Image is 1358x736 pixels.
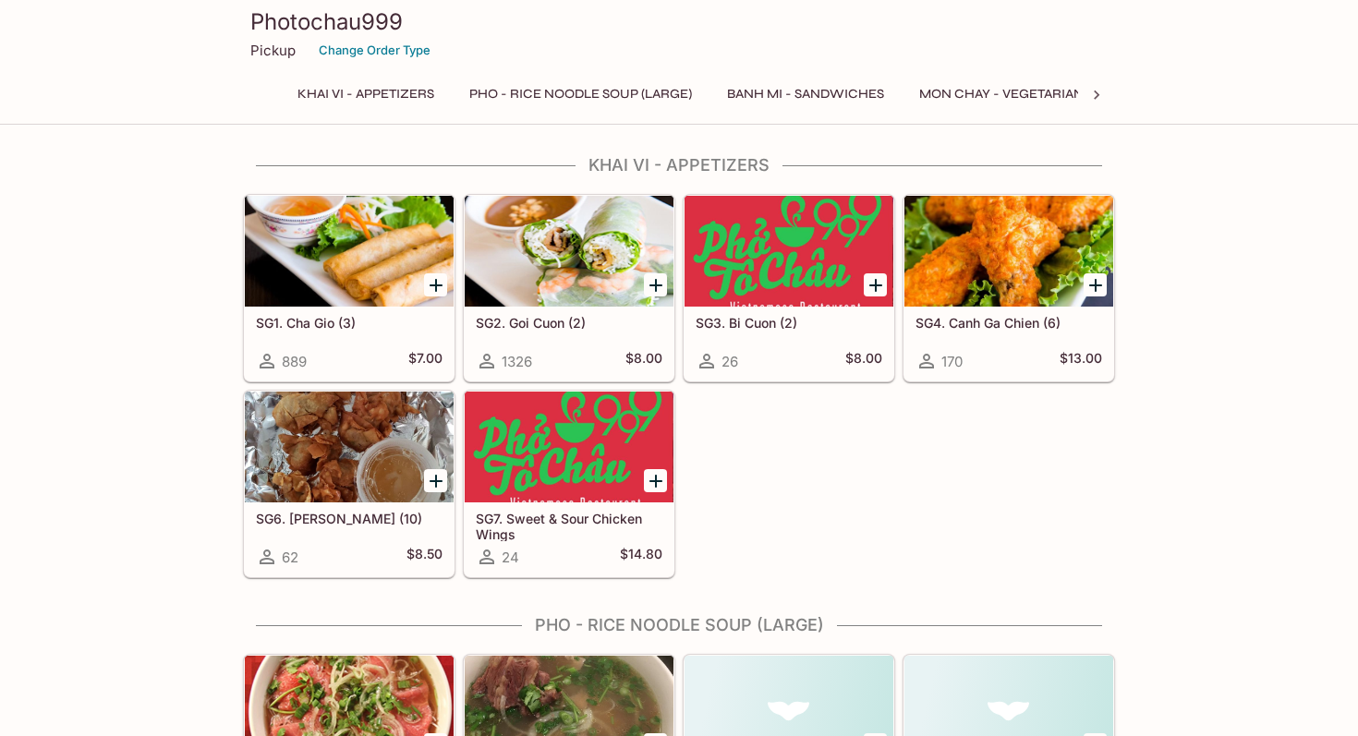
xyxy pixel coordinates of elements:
[408,350,443,372] h5: $7.00
[941,353,963,370] span: 170
[864,273,887,296] button: Add SG3. Bi Cuon (2)
[684,195,894,381] a: SG3. Bi Cuon (2)26$8.00
[845,350,882,372] h5: $8.00
[620,546,662,568] h5: $14.80
[244,391,455,577] a: SG6. [PERSON_NAME] (10)62$8.50
[644,469,667,492] button: Add SG7. Sweet & Sour Chicken Wings
[243,615,1115,635] h4: Pho - Rice Noodle Soup (Large)
[909,81,1156,107] button: Mon Chay - Vegetarian Entrees
[464,391,674,577] a: SG7. Sweet & Sour Chicken Wings24$14.80
[256,511,443,526] h5: SG6. [PERSON_NAME] (10)
[717,81,894,107] button: Banh Mi - Sandwiches
[424,273,447,296] button: Add SG1. Cha Gio (3)
[256,315,443,331] h5: SG1. Cha Gio (3)
[644,273,667,296] button: Add SG2. Goi Cuon (2)
[406,546,443,568] h5: $8.50
[903,195,1114,381] a: SG4. Canh Ga Chien (6)170$13.00
[459,81,702,107] button: Pho - Rice Noodle Soup (Large)
[915,315,1102,331] h5: SG4. Canh Ga Chien (6)
[685,196,893,307] div: SG3. Bi Cuon (2)
[1084,273,1107,296] button: Add SG4. Canh Ga Chien (6)
[245,196,454,307] div: SG1. Cha Gio (3)
[424,469,447,492] button: Add SG6. Hoanh Thanh Chien (10)
[476,511,662,541] h5: SG7. Sweet & Sour Chicken Wings
[250,42,296,59] p: Pickup
[1060,350,1102,372] h5: $13.00
[245,392,454,502] div: SG6. Hoanh Thanh Chien (10)
[502,353,532,370] span: 1326
[721,353,738,370] span: 26
[465,392,673,502] div: SG7. Sweet & Sour Chicken Wings
[904,196,1113,307] div: SG4. Canh Ga Chien (6)
[696,315,882,331] h5: SG3. Bi Cuon (2)
[476,315,662,331] h5: SG2. Goi Cuon (2)
[250,7,1108,36] h3: Photochau999
[287,81,444,107] button: Khai Vi - Appetizers
[502,549,519,566] span: 24
[310,36,439,65] button: Change Order Type
[464,195,674,381] a: SG2. Goi Cuon (2)1326$8.00
[282,353,307,370] span: 889
[243,155,1115,175] h4: Khai Vi - Appetizers
[282,549,298,566] span: 62
[625,350,662,372] h5: $8.00
[244,195,455,381] a: SG1. Cha Gio (3)889$7.00
[465,196,673,307] div: SG2. Goi Cuon (2)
